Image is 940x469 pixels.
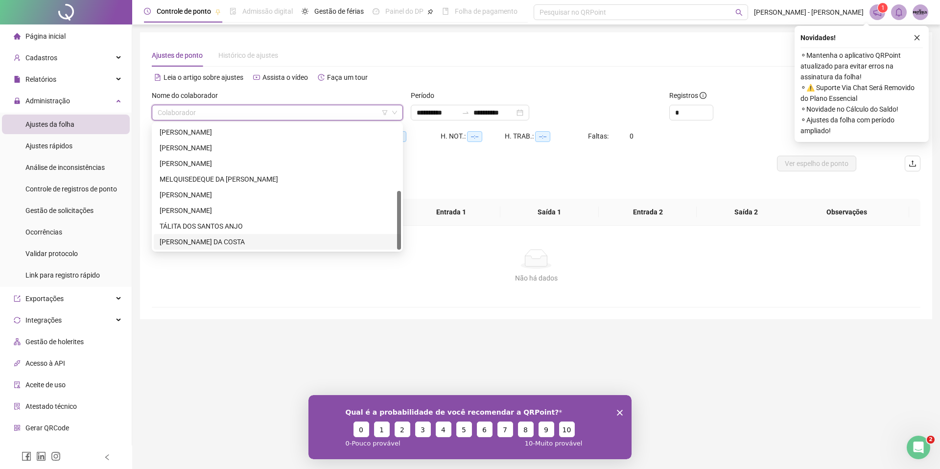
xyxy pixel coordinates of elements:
[25,120,74,128] span: Ajustes da folha
[314,7,364,15] span: Gestão de férias
[427,9,433,15] span: pushpin
[392,110,398,116] span: down
[873,8,882,17] span: notification
[669,90,706,101] span: Registros
[25,295,64,303] span: Exportações
[500,199,599,226] th: Saída 1
[25,338,84,346] span: Gestão de holerites
[154,124,401,140] div: JOVANA CRISTINA DOS SANTOS MENDES
[164,273,909,283] div: Não há dados
[630,132,634,140] span: 0
[377,131,441,142] div: HE 3:
[462,109,470,117] span: to
[800,32,836,43] span: Novidades !
[25,424,69,432] span: Gerar QRCode
[25,271,100,279] span: Link para registro rápido
[878,3,888,13] sup: 1
[218,51,278,59] span: Histórico de ajustes
[735,9,743,16] span: search
[25,142,72,150] span: Ajustes rápidos
[914,34,920,41] span: close
[881,4,885,11] span: 1
[154,171,401,187] div: MELQUISEDEQUE DA ROCHA MARQUES
[442,8,449,15] span: book
[14,97,21,104] span: lock
[160,189,395,200] div: [PERSON_NAME]
[777,156,856,171] button: Ver espelho de ponto
[14,424,21,431] span: qrcode
[599,199,697,226] th: Entrada 2
[800,82,923,104] span: ⚬ ⚠️ Suporte Via Chat Será Removido do Plano Essencial
[160,127,395,138] div: [PERSON_NAME]
[22,451,31,461] span: facebook
[14,33,21,40] span: home
[230,8,236,15] span: file-done
[25,359,65,367] span: Acesso à API
[154,218,401,234] div: TÁLITA DOS SANTOS ANJO
[754,7,864,18] span: [PERSON_NAME] - [PERSON_NAME]
[157,7,211,15] span: Controle de ponto
[462,109,470,117] span: swap-right
[792,207,901,217] span: Observações
[132,435,940,469] footer: QRPoint © 2025 - 2.90.5 -
[154,203,401,218] div: SOLANGE REIS RODRIGUES
[14,338,21,345] span: apartment
[14,76,21,83] span: file
[25,97,70,105] span: Administração
[104,454,111,461] span: left
[242,7,293,15] span: Admissão digital
[152,90,224,101] label: Nome do colaborador
[382,110,388,116] span: filter
[784,199,909,226] th: Observações
[160,205,395,216] div: [PERSON_NAME]
[402,199,500,226] th: Entrada 1
[14,381,21,388] span: audit
[160,236,395,247] div: [PERSON_NAME] DA COSTA
[588,132,610,140] span: Faltas:
[327,73,368,81] span: Faça um tour
[385,7,423,15] span: Painel do DP
[25,75,56,83] span: Relatórios
[14,54,21,61] span: user-add
[215,9,221,15] span: pushpin
[154,187,401,203] div: RENATA PEREIRA MONTEIRO
[25,32,66,40] span: Página inicial
[411,90,441,101] label: Período
[25,316,62,324] span: Integrações
[25,185,117,193] span: Controle de registros de ponto
[25,402,77,410] span: Atestado técnico
[302,8,308,15] span: sun
[373,8,379,15] span: dashboard
[800,115,923,136] span: ⚬ Ajustes da folha com período ampliado!
[14,317,21,324] span: sync
[160,158,395,169] div: [PERSON_NAME]
[14,360,21,367] span: api
[800,50,923,82] span: ⚬ Mantenha o aplicativo QRPoint atualizado para evitar erros na assinatura da folha!
[697,199,795,226] th: Saída 2
[25,54,57,62] span: Cadastros
[36,451,46,461] span: linkedin
[455,7,517,15] span: Folha de pagamento
[535,131,550,142] span: --:--
[800,104,923,115] span: ⚬ Novidade no Cálculo do Saldo!
[25,164,105,171] span: Análise de inconsistências
[308,395,632,459] iframe: Pesquisa da QRPoint
[25,381,66,389] span: Aceite de uso
[467,131,482,142] span: --:--
[913,5,928,20] img: 60548
[909,160,916,167] span: upload
[25,228,62,236] span: Ocorrências
[160,174,395,185] div: MELQUISEDEQUE DA [PERSON_NAME]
